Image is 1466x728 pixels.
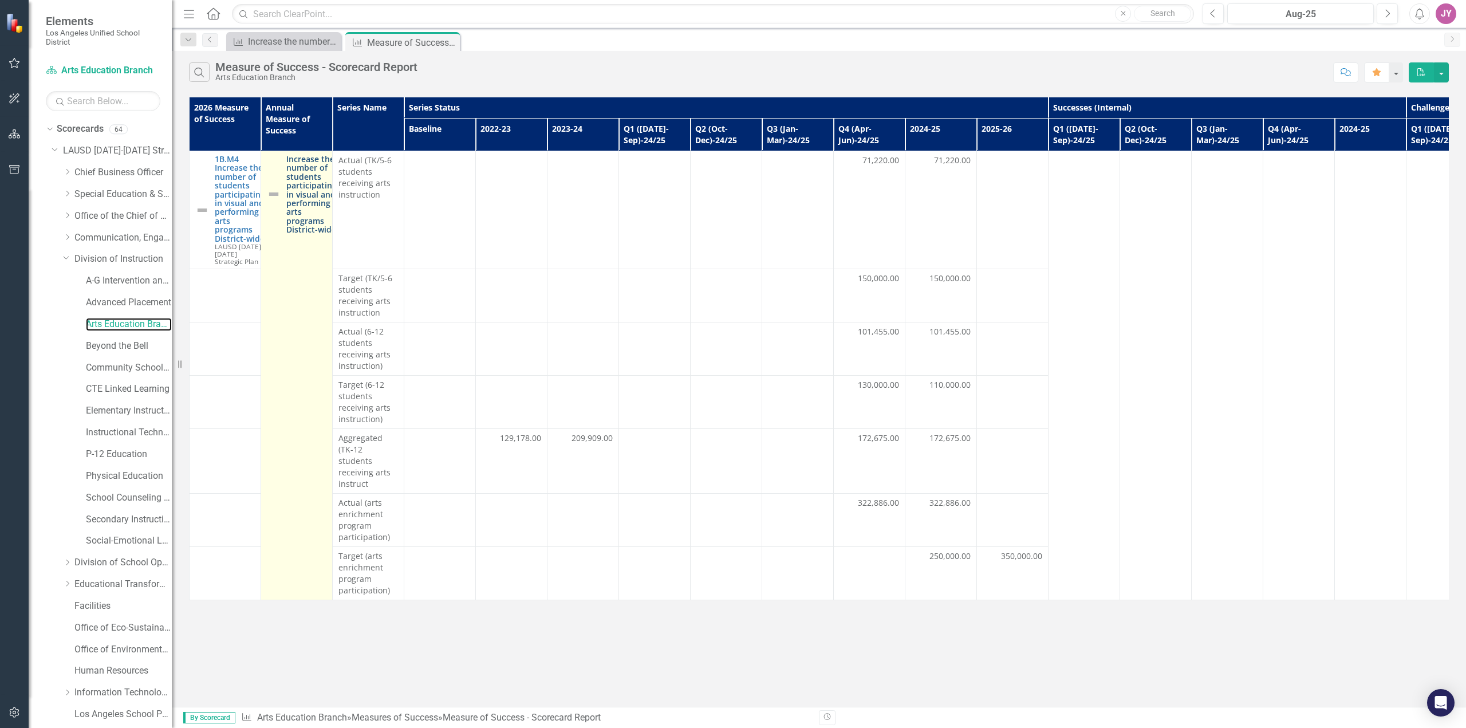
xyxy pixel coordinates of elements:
div: Increase the number of students participating in visual and performing arts programs District-wide [248,34,338,49]
span: 322,886.00 [929,497,971,509]
td: Double-Click to Edit [1335,151,1406,600]
td: Double-Click to Edit [762,322,834,376]
td: Double-Click to Edit [404,151,476,269]
td: Double-Click to Edit [977,547,1049,600]
td: Double-Click to Edit [834,429,905,494]
td: Double-Click to Edit [977,429,1049,494]
a: Social-Emotional Learning [86,534,172,548]
td: Double-Click to Edit [691,547,762,600]
a: Instructional Technology Initiative [86,426,172,439]
td: Double-Click to Edit [691,494,762,547]
a: Human Resources [74,664,172,678]
span: 101,455.00 [929,326,971,337]
span: 172,675.00 [929,432,971,444]
td: Double-Click to Edit [1263,151,1335,600]
span: Target (arts enrichment program participation) [338,550,398,596]
td: Double-Click to Edit [1049,151,1120,600]
span: Actual (arts enrichment program participation) [338,497,398,543]
span: 322,886.00 [858,497,899,509]
a: CTE Linked Learning [86,383,172,396]
a: Arts Education Branch [86,318,172,331]
td: Double-Click to Edit [547,429,619,494]
td: Double-Click to Edit [977,269,1049,322]
a: Beyond the Bell [86,340,172,353]
td: Double-Click to Edit [333,269,404,322]
a: Advanced Placement [86,296,172,309]
span: LAUSD [DATE]-[DATE] Strategic Plan [215,242,263,266]
a: Community Schools Initiative [86,361,172,375]
td: Double-Click to Edit [333,547,404,600]
a: Arts Education Branch [257,712,347,723]
a: School Counseling Services [86,491,172,505]
span: 101,455.00 [858,326,899,337]
a: Office of Environmental Health and Safety [74,643,172,656]
td: Double-Click to Edit [977,376,1049,429]
button: Search [1134,6,1191,22]
a: Division of School Operations [74,556,172,569]
input: Search ClearPoint... [232,4,1194,24]
div: Aug-25 [1231,7,1370,21]
td: Double-Click to Edit [762,494,834,547]
div: 64 [109,124,128,134]
td: Double-Click to Edit [977,151,1049,269]
td: Double-Click to Edit [333,322,404,376]
span: 150,000.00 [858,273,899,284]
span: Actual (6-12 students receiving arts instruction) [338,326,398,372]
img: ClearPoint Strategy [6,13,26,33]
span: Aggregated (TK-12 students receiving arts instruct [338,432,398,490]
td: Double-Click to Edit [762,429,834,494]
button: Aug-25 [1227,3,1374,24]
td: Double-Click to Edit [333,376,404,429]
span: 71,220.00 [934,155,971,166]
a: P-12 Education [86,448,172,461]
td: Double-Click to Edit [547,376,619,429]
span: 250,000.00 [929,550,971,562]
td: Double-Click to Edit [476,322,547,376]
td: Double-Click to Edit [834,269,905,322]
div: Measure of Success - Scorecard Report [367,36,457,50]
td: Double-Click to Edit [691,151,762,269]
td: Double-Click to Edit [404,547,476,600]
td: Double-Click to Edit [1120,151,1192,600]
td: Double-Click to Edit [762,376,834,429]
td: Double-Click to Edit [547,547,619,600]
span: Target (TK/5-6 students receiving arts instruction [338,273,398,318]
td: Double-Click to Edit [834,322,905,376]
td: Double-Click to Edit [547,322,619,376]
td: Double-Click to Edit [905,269,977,322]
a: Los Angeles School Police [74,708,172,721]
td: Double-Click to Edit [834,376,905,429]
div: Open Intercom Messenger [1427,689,1455,717]
td: Double-Click to Edit [333,429,404,494]
span: Elements [46,14,160,28]
td: Double-Click to Edit [476,494,547,547]
td: Double-Click to Edit [905,547,977,600]
span: Actual (TK/5-6 students receiving arts instruction [338,155,398,200]
td: Double-Click to Edit [476,269,547,322]
td: Double-Click to Edit [834,494,905,547]
td: Double-Click to Edit [834,547,905,600]
a: Office of Eco-Sustainability [74,621,172,635]
span: 209,909.00 [572,432,613,444]
a: Elementary Instruction [86,404,172,418]
span: 130,000.00 [858,379,899,391]
span: 129,178.00 [500,432,541,444]
td: Double-Click to Edit [905,429,977,494]
td: Double-Click to Edit [691,429,762,494]
td: Double-Click to Edit [476,429,547,494]
td: Double-Click to Edit [905,376,977,429]
a: LAUSD [DATE]-[DATE] Strategic Plan [63,144,172,158]
a: Special Education & Specialized Programs [74,188,172,201]
td: Double-Click to Edit [547,494,619,547]
a: Scorecards [57,123,104,136]
div: » » [241,711,810,725]
td: Double-Click to Edit [619,322,691,376]
span: 110,000.00 [929,379,971,391]
a: Communication, Engagement & Collaboration [74,231,172,245]
td: Double-Click to Edit [762,269,834,322]
small: Los Angeles Unified School District [46,28,160,47]
span: 172,675.00 [858,432,899,444]
td: Double-Click to Edit [691,269,762,322]
td: Double-Click to Edit [404,494,476,547]
td: Double-Click to Edit [762,151,834,269]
